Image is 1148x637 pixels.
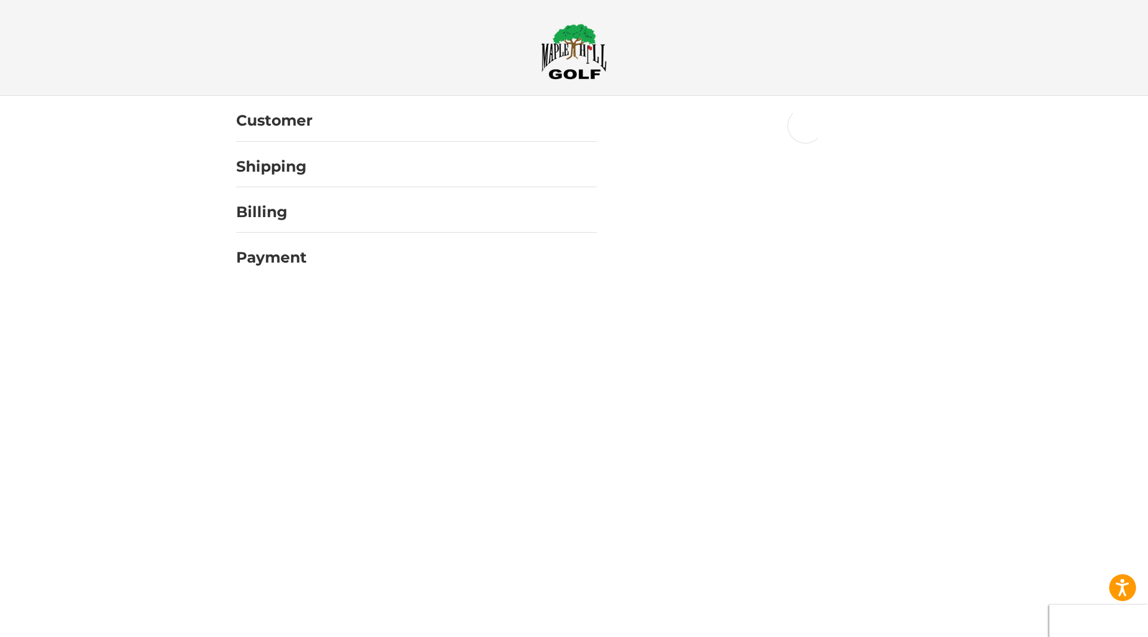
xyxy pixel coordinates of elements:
[1049,605,1148,637] iframe: Google Customer Reviews
[541,23,607,80] img: Maple Hill Golf
[236,111,313,130] h2: Customer
[236,248,307,267] h2: Payment
[236,203,306,221] h2: Billing
[236,157,307,176] h2: Shipping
